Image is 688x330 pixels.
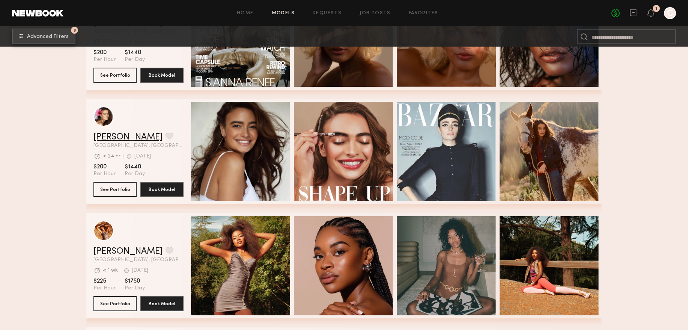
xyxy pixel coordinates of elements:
[93,133,163,142] a: [PERSON_NAME]
[655,7,657,11] div: 1
[27,34,69,39] span: Advanced Filters
[664,7,676,19] a: C
[272,11,295,16] a: Models
[93,68,137,83] button: See Portfolio
[93,163,116,171] span: $200
[125,277,145,285] span: $1750
[360,11,391,16] a: Job Posts
[93,171,116,177] span: Per Hour
[140,182,184,197] button: Book Model
[93,257,184,263] span: [GEOGRAPHIC_DATA], [GEOGRAPHIC_DATA]
[93,143,184,148] span: [GEOGRAPHIC_DATA], [GEOGRAPHIC_DATA]
[409,11,438,16] a: Favorites
[132,268,148,273] div: [DATE]
[93,56,116,63] span: Per Hour
[93,49,116,56] span: $200
[93,247,163,256] a: [PERSON_NAME]
[93,296,137,311] button: See Portfolio
[103,268,118,273] div: < 1 wk
[125,163,145,171] span: $1440
[140,68,184,83] button: Book Model
[237,11,254,16] a: Home
[125,56,145,63] span: Per Day
[134,154,151,159] div: [DATE]
[74,29,76,32] span: 3
[313,11,342,16] a: Requests
[93,277,116,285] span: $225
[125,49,145,56] span: $1440
[93,182,137,197] button: See Portfolio
[93,285,116,292] span: Per Hour
[103,154,120,159] div: < 24 hr
[125,285,145,292] span: Per Day
[125,171,145,177] span: Per Day
[140,296,184,311] button: Book Model
[12,29,75,44] button: 3Advanced Filters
